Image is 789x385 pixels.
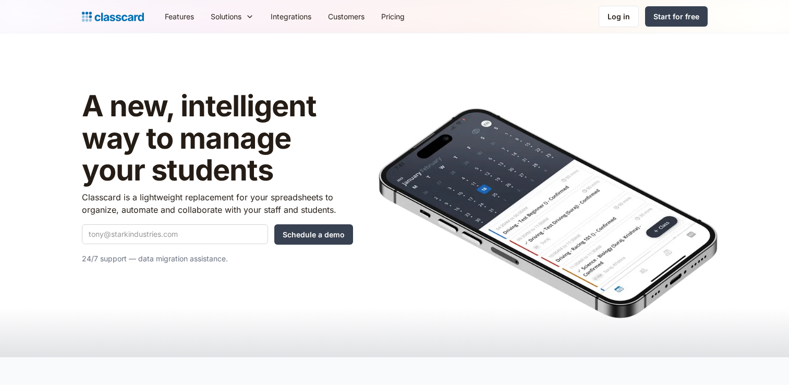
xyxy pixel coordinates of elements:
[82,9,144,24] a: home
[262,5,320,28] a: Integrations
[645,6,708,27] a: Start for free
[320,5,373,28] a: Customers
[202,5,262,28] div: Solutions
[82,252,353,265] p: 24/7 support — data migration assistance.
[211,11,241,22] div: Solutions
[82,90,353,187] h1: A new, intelligent way to manage your students
[274,224,353,245] input: Schedule a demo
[82,191,353,216] p: Classcard is a lightweight replacement for your spreadsheets to organize, automate and collaborat...
[599,6,639,27] a: Log in
[653,11,699,22] div: Start for free
[82,224,268,244] input: tony@starkindustries.com
[156,5,202,28] a: Features
[82,224,353,245] form: Quick Demo Form
[608,11,630,22] div: Log in
[373,5,413,28] a: Pricing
